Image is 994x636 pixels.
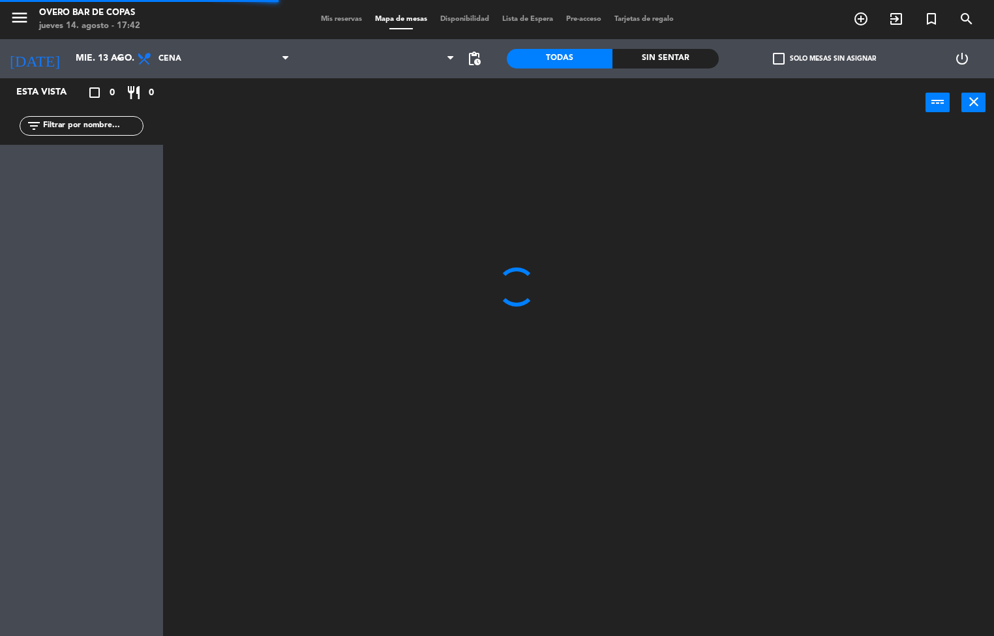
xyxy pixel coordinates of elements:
[496,16,560,23] span: Lista de Espera
[112,51,127,67] i: arrow_drop_down
[930,94,946,110] i: power_input
[888,11,904,27] i: exit_to_app
[39,20,140,33] div: jueves 14. agosto - 17:42
[608,16,680,23] span: Tarjetas de regalo
[507,49,612,68] div: Todas
[42,119,143,133] input: Filtrar por nombre...
[39,7,140,20] div: Overo Bar de Copas
[110,85,115,100] span: 0
[466,51,482,67] span: pending_actions
[853,11,869,27] i: add_circle_outline
[954,51,970,67] i: power_settings_new
[126,85,142,100] i: restaurant
[87,85,102,100] i: crop_square
[926,93,950,112] button: power_input
[369,16,434,23] span: Mapa de mesas
[434,16,496,23] span: Disponibilidad
[966,94,982,110] i: close
[10,8,29,32] button: menu
[961,93,986,112] button: close
[560,16,608,23] span: Pre-acceso
[10,8,29,27] i: menu
[612,49,718,68] div: Sin sentar
[924,11,939,27] i: turned_in_not
[26,118,42,134] i: filter_list
[314,16,369,23] span: Mis reservas
[959,11,974,27] i: search
[7,85,94,100] div: Esta vista
[149,85,154,100] span: 0
[773,53,785,65] span: check_box_outline_blank
[773,53,876,65] label: Solo mesas sin asignar
[158,54,181,63] span: Cena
